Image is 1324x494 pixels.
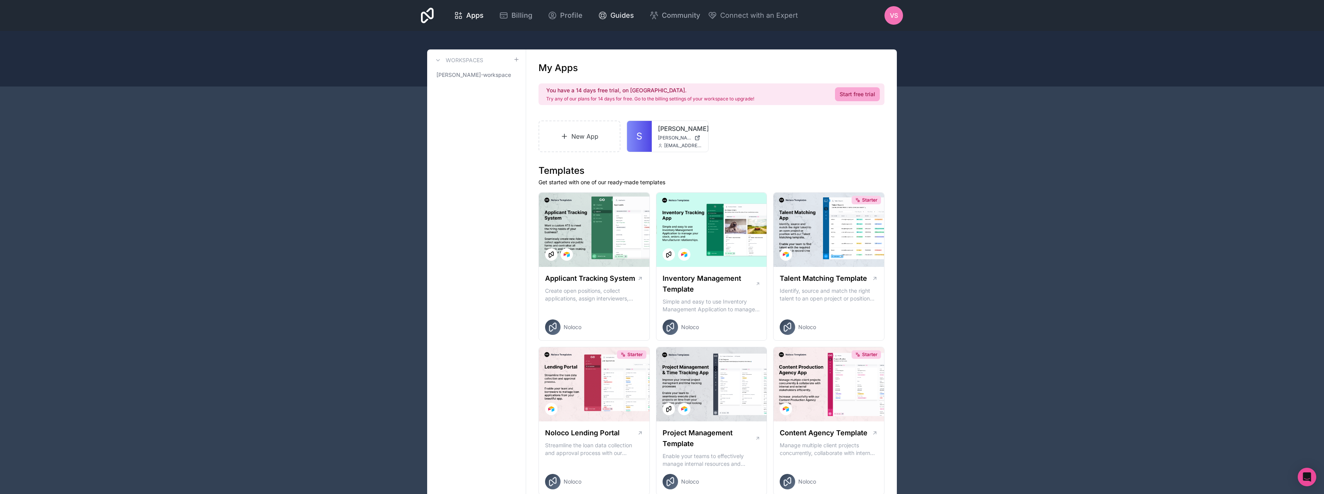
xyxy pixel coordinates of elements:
p: Simple and easy to use Inventory Management Application to manage your stock, orders and Manufact... [663,298,761,313]
span: Noloco [681,478,699,486]
img: Airtable Logo [783,251,789,258]
h2: You have a 14 days free trial, on [GEOGRAPHIC_DATA]. [546,87,754,94]
a: New App [538,121,620,152]
span: Starter [862,197,878,203]
h1: Applicant Tracking System [545,273,635,284]
img: Airtable Logo [681,406,687,412]
a: Start free trial [835,87,880,101]
span: Connect with an Expert [720,10,798,21]
p: Get started with one of our ready-made templates [538,178,884,186]
p: Enable your teams to effectively manage internal resources and execute client projects on time. [663,452,761,468]
span: [PERSON_NAME][DOMAIN_NAME] [658,135,691,141]
span: Noloco [564,478,581,486]
p: Try any of our plans for 14 days for free. Go to the billing settings of your workspace to upgrade! [546,96,754,102]
a: [PERSON_NAME]-workspace [433,68,520,82]
h1: Noloco Lending Portal [545,428,620,438]
img: Airtable Logo [681,251,687,258]
span: S [636,130,642,143]
img: Airtable Logo [548,406,554,412]
span: Noloco [798,478,816,486]
span: VS [890,11,898,20]
h1: Talent Matching Template [780,273,867,284]
a: [PERSON_NAME] [658,124,702,133]
a: Guides [592,7,640,24]
p: Manage multiple client projects concurrently, collaborate with internal and external stakeholders... [780,441,878,457]
span: Billing [511,10,532,21]
span: Community [662,10,700,21]
span: Guides [610,10,634,21]
span: Profile [560,10,583,21]
h1: Project Management Template [663,428,755,449]
a: Community [643,7,706,24]
h1: Inventory Management Template [663,273,755,295]
span: [EMAIL_ADDRESS][DOMAIN_NAME] [664,143,702,149]
a: Billing [493,7,538,24]
a: S [627,121,652,152]
p: Identify, source and match the right talent to an open project or position with our Talent Matchi... [780,287,878,302]
a: Workspaces [433,56,483,65]
a: Apps [448,7,490,24]
span: Noloco [564,323,581,331]
img: Airtable Logo [783,406,789,412]
img: Airtable Logo [564,251,570,258]
h3: Workspaces [446,56,483,64]
span: [PERSON_NAME]-workspace [436,71,511,79]
h1: My Apps [538,62,578,74]
a: Profile [542,7,589,24]
h1: Templates [538,165,884,177]
a: [PERSON_NAME][DOMAIN_NAME] [658,135,702,141]
h1: Content Agency Template [780,428,867,438]
span: Noloco [798,323,816,331]
span: Apps [466,10,484,21]
span: Starter [627,351,643,358]
div: Open Intercom Messenger [1298,468,1316,486]
span: Noloco [681,323,699,331]
button: Connect with an Expert [708,10,798,21]
p: Create open positions, collect applications, assign interviewers, centralise candidate feedback a... [545,287,643,302]
span: Starter [862,351,878,358]
p: Streamline the loan data collection and approval process with our Lending Portal template. [545,441,643,457]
